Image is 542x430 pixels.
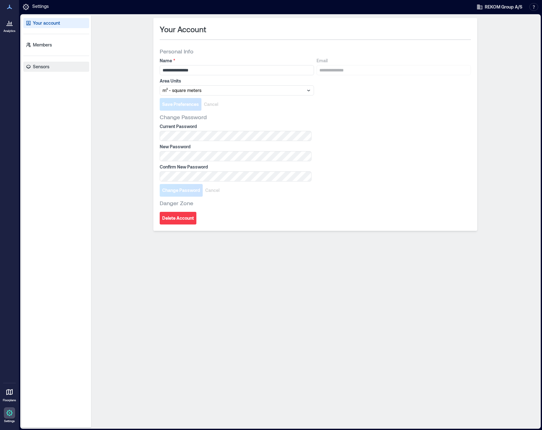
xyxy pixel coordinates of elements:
[160,199,193,207] span: Danger Zone
[23,40,89,50] a: Members
[33,42,52,48] p: Members
[160,164,310,170] label: Confirm New Password
[160,123,310,130] label: Current Password
[205,187,219,193] span: Cancel
[204,101,218,107] span: Cancel
[1,384,18,404] a: Floorplans
[162,101,199,107] span: Save Preferences
[33,20,60,26] p: Your account
[160,58,313,64] label: Name
[2,405,17,425] a: Settings
[4,419,15,423] p: Settings
[162,215,194,221] span: Delete Account
[160,113,207,121] span: Change Password
[201,98,221,111] button: Cancel
[160,212,196,224] button: Delete Account
[162,187,200,193] span: Change Password
[160,184,203,197] button: Change Password
[2,15,17,35] a: Analytics
[33,64,49,70] p: Sensors
[160,24,206,34] span: Your Account
[160,144,310,150] label: New Password
[485,4,522,10] span: REKOM Group A/S
[203,184,222,197] button: Cancel
[317,58,470,64] label: Email
[160,47,194,55] span: Personal Info
[160,98,201,111] button: Save Preferences
[23,18,89,28] a: Your account
[475,2,524,12] button: REKOM Group A/S
[3,29,15,33] p: Analytics
[32,3,49,11] p: Settings
[3,398,16,402] p: Floorplans
[160,78,313,84] label: Area Units
[23,62,89,72] a: Sensors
